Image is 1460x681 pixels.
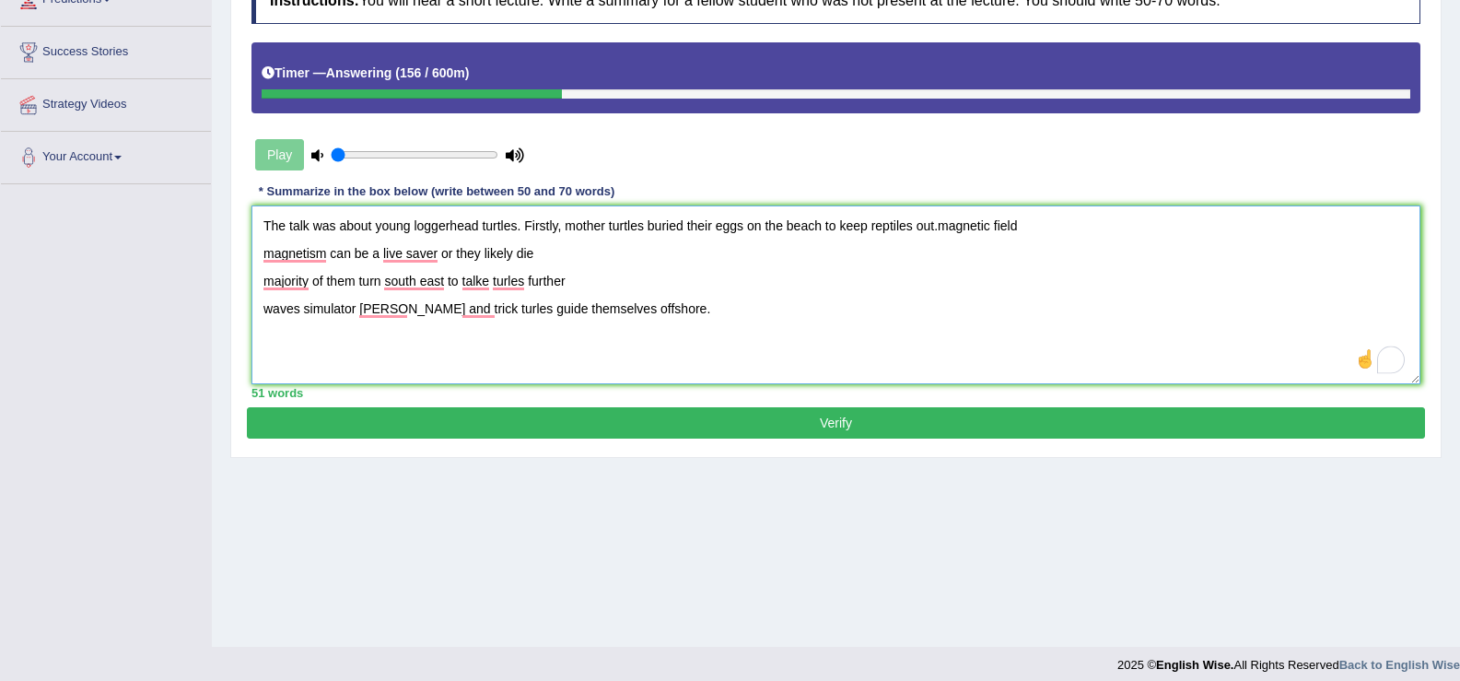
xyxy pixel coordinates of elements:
strong: English Wise. [1156,658,1233,672]
h5: Timer — [262,66,469,80]
div: * Summarize in the box below (write between 50 and 70 words) [251,182,622,200]
textarea: To enrich screen reader interactions, please activate Accessibility in Grammarly extension settings [251,205,1420,384]
div: 51 words [251,384,1420,402]
a: Your Account [1,132,211,178]
a: Success Stories [1,27,211,73]
a: Back to English Wise [1339,658,1460,672]
b: ) [465,65,470,80]
b: Answering [326,65,392,80]
a: Strategy Videos [1,79,211,125]
b: ( [395,65,400,80]
div: 2025 © All Rights Reserved [1117,647,1460,674]
b: 156 / 600m [400,65,465,80]
button: Verify [247,407,1425,439]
